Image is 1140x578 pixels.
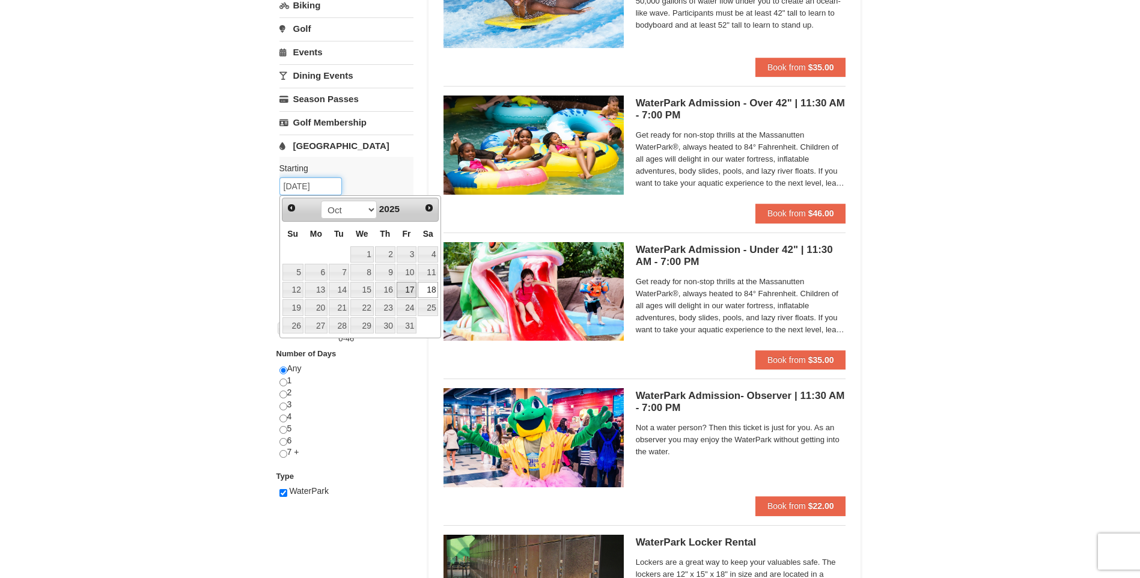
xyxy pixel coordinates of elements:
span: Wednesday [356,229,368,239]
strong: $46.00 [808,208,834,218]
span: WaterPark [289,486,329,496]
a: 9 [375,264,395,281]
h5: WaterPark Admission - Over 42" | 11:30 AM - 7:00 PM [636,97,846,121]
h5: WaterPark Locker Rental [636,537,846,549]
a: 2 [375,246,395,263]
span: Next [424,203,434,213]
a: 23 [375,299,395,316]
a: 5 [282,264,303,281]
span: Book from [767,62,806,72]
span: Prev [287,203,296,213]
a: 26 [282,317,303,334]
a: 10 [397,264,417,281]
strong: $35.00 [808,62,834,72]
a: 8 [350,264,374,281]
a: [GEOGRAPHIC_DATA] [279,135,413,157]
a: Prev [284,199,300,216]
a: 18 [418,282,438,299]
span: Get ready for non-stop thrills at the Massanutten WaterPark®, always heated to 84° Fahrenheit. Ch... [636,129,846,189]
a: Dining Events [279,64,413,87]
span: Thursday [380,229,390,239]
span: Tuesday [334,229,344,239]
a: Season Passes [279,88,413,110]
button: Book from $22.00 [755,496,846,516]
label: Starting [279,162,404,174]
a: 16 [375,282,395,299]
a: 6 [305,264,328,281]
img: 6619917-1560-394ba125.jpg [444,96,624,194]
span: Friday [403,229,411,239]
a: 15 [350,282,374,299]
img: 6619917-1587-675fdf84.jpg [444,388,624,487]
a: 31 [397,317,417,334]
span: 46 [346,334,354,343]
strong: Number of Days [276,349,337,358]
label: - [279,333,413,345]
a: 11 [418,264,438,281]
span: Sunday [287,229,298,239]
span: Book from [767,501,806,511]
img: 6619917-1570-0b90b492.jpg [444,242,624,341]
span: Book from [767,355,806,365]
span: Monday [310,229,322,239]
a: Next [421,199,437,216]
span: 0 [338,334,343,343]
a: 20 [305,299,328,316]
a: Golf Membership [279,111,413,133]
a: 27 [305,317,328,334]
a: 13 [305,282,328,299]
strong: $35.00 [808,355,834,365]
span: Not a water person? Then this ticket is just for you. As an observer you may enjoy the WaterPark ... [636,422,846,458]
a: 1 [350,246,374,263]
strong: Type [276,472,294,481]
a: 7 [329,264,349,281]
a: 14 [329,282,349,299]
div: Any 1 2 3 4 5 6 7 + [279,363,413,470]
a: 29 [350,317,374,334]
a: Golf [279,17,413,40]
button: Book from $35.00 [755,350,846,370]
a: 17 [397,282,417,299]
a: 30 [375,317,395,334]
button: Book from $46.00 [755,204,846,223]
a: 25 [418,299,438,316]
span: 2025 [379,204,400,214]
span: Book from [767,208,806,218]
button: Book from $35.00 [755,58,846,77]
span: Saturday [423,229,433,239]
a: 12 [282,282,303,299]
a: 28 [329,317,349,334]
a: 21 [329,299,349,316]
h5: WaterPark Admission- Observer | 11:30 AM - 7:00 PM [636,390,846,414]
h5: WaterPark Admission - Under 42" | 11:30 AM - 7:00 PM [636,244,846,268]
a: 19 [282,299,303,316]
strong: $22.00 [808,501,834,511]
a: 24 [397,299,417,316]
span: Get ready for non-stop thrills at the Massanutten WaterPark®, always heated to 84° Fahrenheit. Ch... [636,276,846,336]
a: 22 [350,299,374,316]
a: 3 [397,246,417,263]
a: 4 [418,246,438,263]
a: Events [279,41,413,63]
